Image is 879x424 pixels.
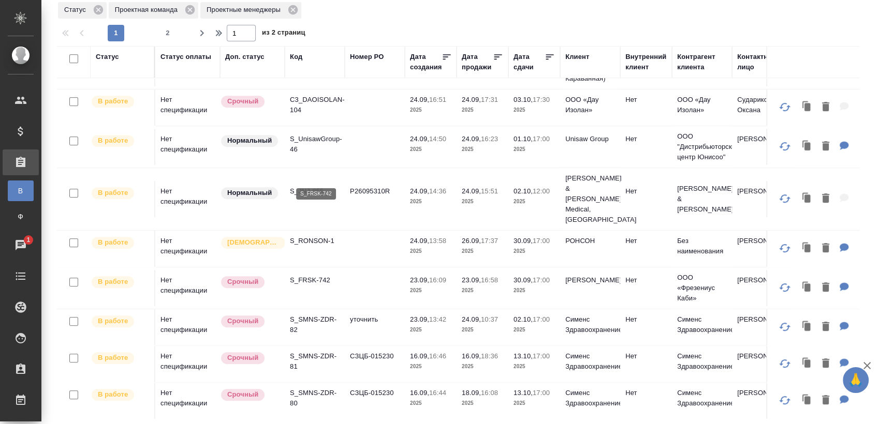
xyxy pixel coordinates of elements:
td: [PERSON_NAME] [732,129,792,165]
td: [PERSON_NAME] [732,346,792,382]
button: Удалить [817,136,834,157]
p: 16:08 [481,389,498,397]
span: 2 [159,28,176,38]
p: 16:44 [429,389,446,397]
button: Клонировать [797,136,817,157]
p: 13.10, [514,389,533,397]
p: 17:00 [533,237,550,245]
p: Нет [625,134,667,144]
div: Статус оплаты [160,52,211,62]
button: Обновить [772,134,797,159]
p: S_UnisawGroup-46 [290,134,340,155]
p: Нет [625,351,667,361]
div: Выставляет ПМ после принятия заказа от КМа [91,275,149,289]
p: 2025 [514,325,555,335]
p: 2025 [514,246,555,256]
p: 24.09, [462,96,481,103]
div: Дата продажи [462,52,493,72]
button: Удалить [817,97,834,118]
button: Обновить [772,95,797,119]
div: Выставляется автоматически, если на указанный объем услуг необходимо больше времени в стандартном... [220,314,280,328]
span: из 2 страниц [262,26,305,41]
p: Нет [625,236,667,246]
p: Срочный [227,389,258,400]
p: 18.09, [462,389,481,397]
p: 24.09, [410,237,429,245]
p: 02.10, [514,187,533,195]
div: Дата создания [410,52,442,72]
p: ООО «Дау Изолан» [565,95,615,115]
p: 2025 [514,196,555,207]
p: 17:00 [533,352,550,360]
p: Нет [625,275,667,285]
div: Статус [96,52,119,62]
p: 30.09, [514,237,533,245]
button: Обновить [772,388,797,413]
p: 24.09, [410,135,429,143]
p: Нормальный [227,135,272,146]
td: [PERSON_NAME] [732,181,792,217]
div: Контрагент клиента [677,52,727,72]
td: Нет спецификации [155,309,220,345]
p: 24.09, [410,187,429,195]
p: S_FRSK-742 [290,275,340,285]
p: 18:36 [481,352,498,360]
td: Сударикова Оксана [732,89,792,126]
button: Удалить [817,353,834,374]
p: Статус [64,5,90,15]
button: Удалить [817,390,834,411]
p: Без наименования [677,236,727,256]
div: Выставляется автоматически для первых 3 заказов нового контактного лица. Особое внимание [220,236,280,250]
p: Срочный [227,353,258,363]
p: 12:00 [533,187,550,195]
a: Ф [8,206,34,227]
p: 17:37 [481,237,498,245]
p: 2025 [410,361,451,372]
p: В работе [98,316,128,326]
button: Удалить [817,238,834,259]
p: ООО "Дистрибьюторский центр Юнисоо" [677,131,727,162]
button: Удалить [817,277,834,298]
p: 2025 [410,398,451,408]
p: 2025 [514,285,555,296]
button: Клонировать [797,97,817,118]
p: Unisaw Group [565,134,615,144]
p: 17:00 [533,389,550,397]
p: S_SMNS-ZDR-82 [290,314,340,335]
p: 17:30 [533,96,550,103]
td: Нет спецификации [155,383,220,419]
p: Срочный [227,316,258,326]
p: S_SMNS-ZDR-80 [290,388,340,408]
p: Нет [625,388,667,398]
p: В работе [98,188,128,198]
div: Выставляет ПМ после принятия заказа от КМа [91,95,149,109]
p: S_RONSON-1 [290,236,340,246]
p: Срочный [227,96,258,107]
p: 23.09, [410,276,429,284]
p: 16.09, [410,352,429,360]
p: ООО «Фрезениус Каби» [677,272,727,304]
p: В работе [98,96,128,107]
p: Сименс Здравоохранение [677,351,727,372]
td: Нет спецификации [155,270,220,306]
p: 16:23 [481,135,498,143]
div: Выставляется автоматически, если на указанный объем услуг необходимо больше времени в стандартном... [220,351,280,365]
a: В [8,180,34,201]
p: 30.09, [514,276,533,284]
button: Клонировать [797,277,817,298]
div: Код [290,52,302,62]
p: 2025 [462,398,503,408]
p: 16:51 [429,96,446,103]
p: 2025 [462,144,503,155]
td: [PERSON_NAME] [732,270,792,306]
div: Внутренний клиент [625,52,667,72]
p: [PERSON_NAME] & [PERSON_NAME] [677,184,727,215]
p: 2025 [410,246,451,256]
p: 2025 [410,144,451,155]
p: 14:50 [429,135,446,143]
p: 2025 [462,285,503,296]
p: [DEMOGRAPHIC_DATA] [227,237,279,248]
p: 2025 [410,325,451,335]
p: Сименс Здравоохранение [677,388,727,408]
p: 2025 [462,105,503,115]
